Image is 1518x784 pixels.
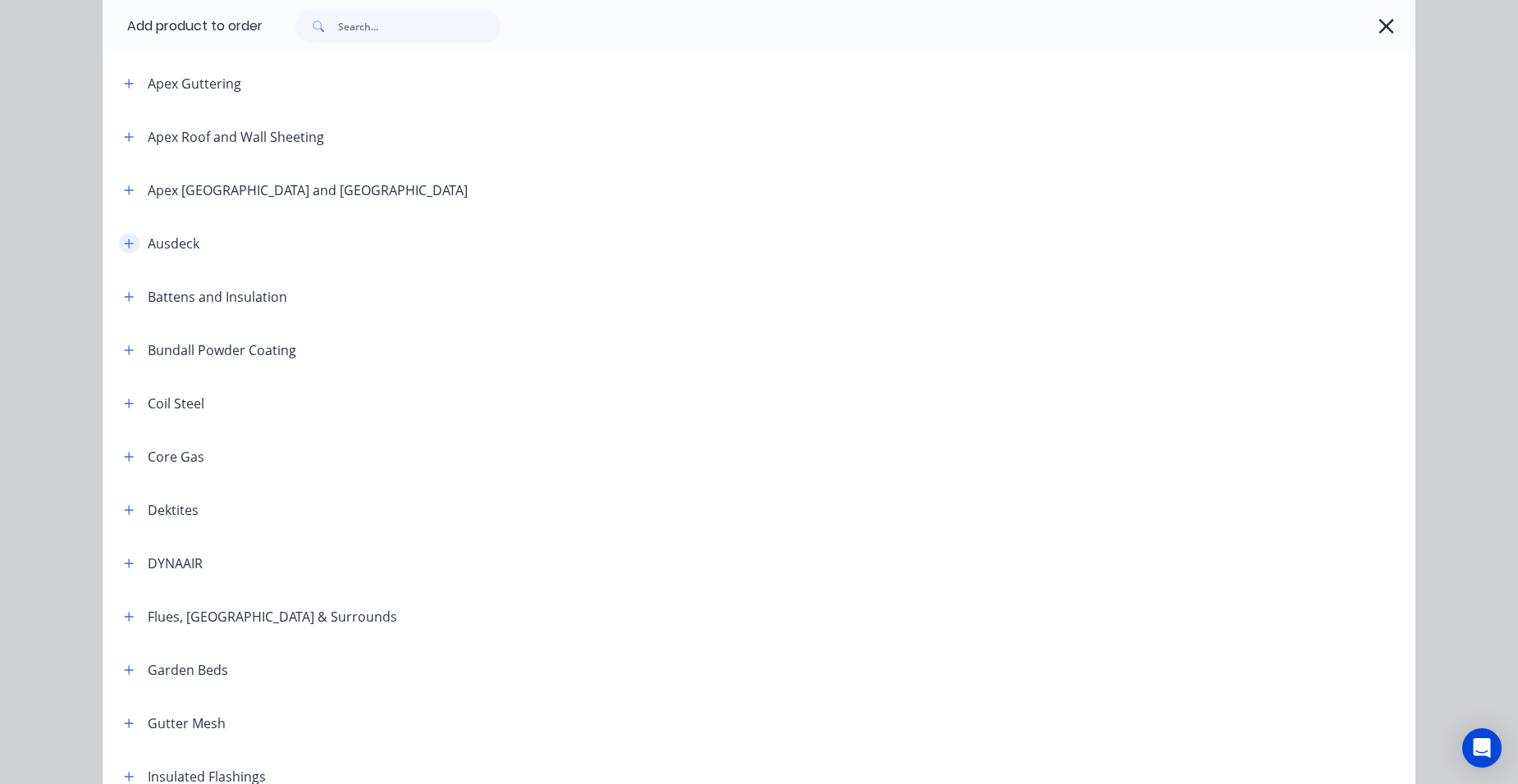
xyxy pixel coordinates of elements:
[148,287,287,307] div: Battens and Insulation
[148,713,226,733] div: Gutter Mesh
[148,554,203,573] div: DYNAAIR
[148,74,241,93] div: Apex Guttering
[148,127,324,147] div: Apex Roof and Wall Sheeting
[148,234,199,253] div: Ausdeck
[338,10,501,43] input: Search...
[148,500,199,520] div: Dektites
[148,447,204,467] div: Core Gas
[148,394,204,413] div: Coil Steel
[148,180,468,200] div: Apex [GEOGRAPHIC_DATA] and [GEOGRAPHIC_DATA]
[148,607,397,627] div: Flues, [GEOGRAPHIC_DATA] & Surrounds
[148,340,296,360] div: Bundall Powder Coating
[1462,728,1502,768] div: Open Intercom Messenger
[148,660,228,680] div: Garden Beds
